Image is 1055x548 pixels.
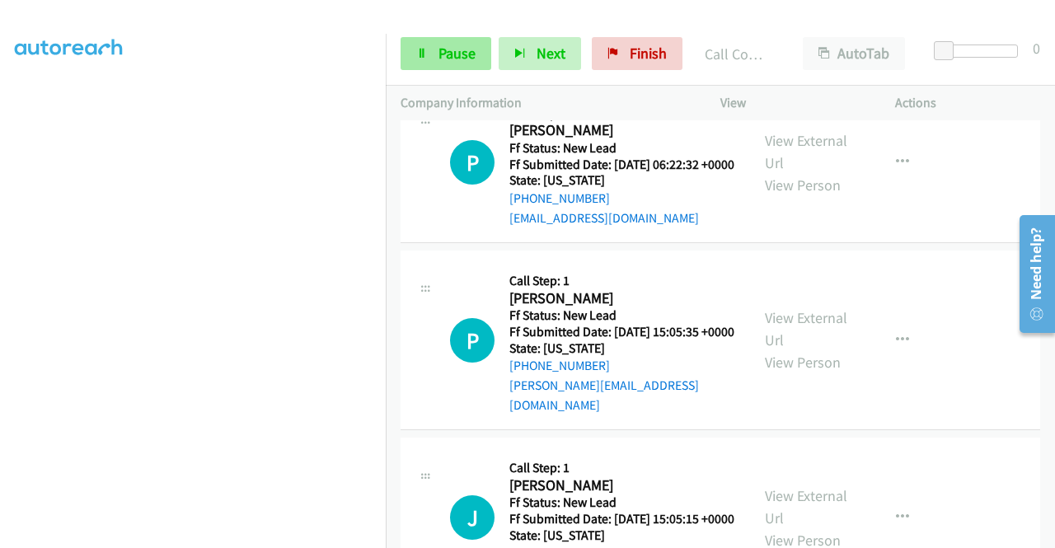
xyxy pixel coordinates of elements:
h1: P [450,318,495,363]
a: View External Url [765,131,847,172]
h5: Call Step: 1 [509,273,735,289]
span: Pause [438,44,476,63]
a: [PHONE_NUMBER] [509,358,610,373]
h2: [PERSON_NAME] [509,289,735,308]
span: Finish [630,44,667,63]
p: View [720,93,865,113]
div: 0 [1033,37,1040,59]
div: Delay between calls (in seconds) [942,44,1018,58]
h2: [PERSON_NAME] [509,476,734,495]
a: View Person [765,353,841,372]
div: The call is yet to be attempted [450,495,495,540]
h5: Ff Submitted Date: [DATE] 15:05:15 +0000 [509,511,734,527]
a: Pause [401,37,491,70]
h5: State: [US_STATE] [509,340,735,357]
h5: Ff Submitted Date: [DATE] 06:22:32 +0000 [509,157,734,173]
h5: Ff Submitted Date: [DATE] 15:05:35 +0000 [509,324,735,340]
h2: [PERSON_NAME] [509,121,729,140]
p: Call Completed [705,43,773,65]
a: View Person [765,176,841,194]
span: Next [537,44,565,63]
h5: Ff Status: New Lead [509,140,734,157]
iframe: Resource Center [1008,208,1055,340]
h1: P [450,140,495,185]
a: View External Url [765,486,847,527]
h5: State: [US_STATE] [509,527,734,544]
div: The call is yet to be attempted [450,318,495,363]
a: [EMAIL_ADDRESS][DOMAIN_NAME] [509,210,699,226]
a: [PHONE_NUMBER] [509,190,610,206]
h5: Ff Status: New Lead [509,494,734,511]
a: Finish [592,37,682,70]
button: AutoTab [803,37,905,70]
h1: J [450,495,495,540]
a: View External Url [765,308,847,349]
p: Company Information [401,93,691,113]
h5: Call Step: 1 [509,460,734,476]
p: Actions [895,93,1040,113]
a: [PERSON_NAME][EMAIL_ADDRESS][DOMAIN_NAME] [509,377,699,413]
button: Next [499,37,581,70]
h5: State: [US_STATE] [509,172,734,189]
h5: Ff Status: New Lead [509,307,735,324]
